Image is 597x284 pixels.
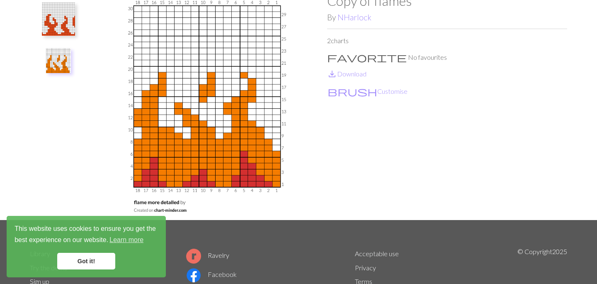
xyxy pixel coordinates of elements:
[337,12,371,22] a: NHarlock
[42,2,75,36] img: flames
[327,69,337,79] i: Download
[108,234,145,246] a: learn more about cookies
[186,270,237,278] a: Facebook
[327,70,366,78] a: DownloadDownload
[327,86,408,97] button: CustomiseCustomise
[327,12,567,22] h2: By
[327,52,567,62] p: No favourites
[15,224,158,246] span: This website uses cookies to ensure you get the best experience on our website.
[327,51,407,63] span: favorite
[186,268,201,283] img: Facebook logo
[328,86,377,97] span: brush
[327,68,337,80] span: save_alt
[7,216,166,277] div: cookieconsent
[327,52,407,62] i: Favourite
[327,36,567,46] p: 2 charts
[57,253,115,269] a: dismiss cookie message
[186,251,229,259] a: Ravelry
[46,48,71,73] img: flame more detailed
[355,264,376,272] a: Privacy
[328,86,377,96] i: Customise
[355,250,399,257] a: Acceptable use
[186,249,201,264] img: Ravelry logo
